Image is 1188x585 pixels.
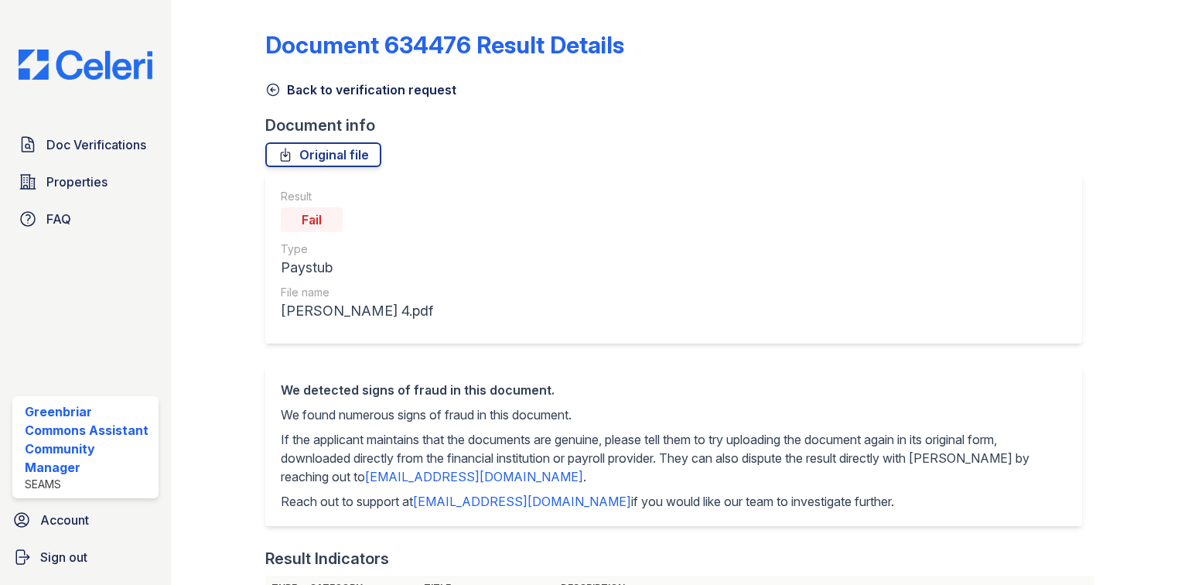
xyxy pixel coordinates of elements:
[6,542,165,573] a: Sign out
[281,300,433,322] div: [PERSON_NAME] 4.pdf
[12,204,159,234] a: FAQ
[25,402,152,477] div: Greenbriar Commons Assistant Community Manager
[281,257,433,279] div: Paystub
[46,173,108,191] span: Properties
[40,548,87,566] span: Sign out
[281,189,433,204] div: Result
[46,135,146,154] span: Doc Verifications
[12,166,159,197] a: Properties
[281,241,433,257] div: Type
[12,129,159,160] a: Doc Verifications
[6,505,165,535] a: Account
[281,430,1067,486] p: If the applicant maintains that the documents are genuine, please tell them to try uploading the ...
[40,511,89,529] span: Account
[281,381,1067,399] div: We detected signs of fraud in this document.
[265,115,1094,136] div: Document info
[281,285,433,300] div: File name
[365,469,583,484] a: [EMAIL_ADDRESS][DOMAIN_NAME]
[6,50,165,80] img: CE_Logo_Blue-a8612792a0a2168367f1c8372b55b34899dd931a85d93a1a3d3e32e68fde9ad4.png
[281,405,1067,424] p: We found numerous signs of fraud in this document.
[265,80,456,99] a: Back to verification request
[265,142,381,167] a: Original file
[583,469,586,484] span: .
[265,31,624,59] a: Document 634476 Result Details
[413,494,631,509] a: [EMAIL_ADDRESS][DOMAIN_NAME]
[265,548,389,570] div: Result Indicators
[25,477,152,492] div: SEAMS
[46,210,71,228] span: FAQ
[281,492,1067,511] p: Reach out to support at if you would like our team to investigate further.
[281,207,343,232] div: Fail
